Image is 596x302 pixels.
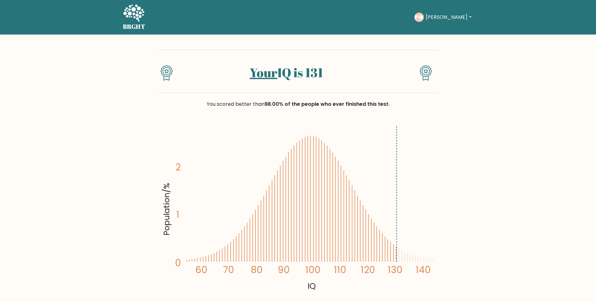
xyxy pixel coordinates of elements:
[195,263,207,276] tspan: 60
[161,183,172,236] tspan: Population/%
[305,263,320,276] tspan: 100
[424,13,473,21] button: [PERSON_NAME]
[175,257,181,270] tspan: 0
[123,3,145,32] a: BRGHT
[416,263,431,276] tspan: 140
[175,161,181,174] tspan: 2
[123,23,145,30] h5: BRGHT
[184,65,388,80] h1: IQ is 131
[265,100,390,108] span: 98.00% of the people who ever finished this test.
[250,263,262,276] tspan: 80
[414,13,424,21] text: PW
[157,100,440,108] div: You scored better than
[176,208,179,221] tspan: 1
[308,280,316,292] tspan: IQ
[278,263,290,276] tspan: 90
[223,263,234,276] tspan: 70
[334,263,346,276] tspan: 110
[361,263,375,276] tspan: 120
[250,64,277,81] a: Your
[388,263,402,276] tspan: 130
